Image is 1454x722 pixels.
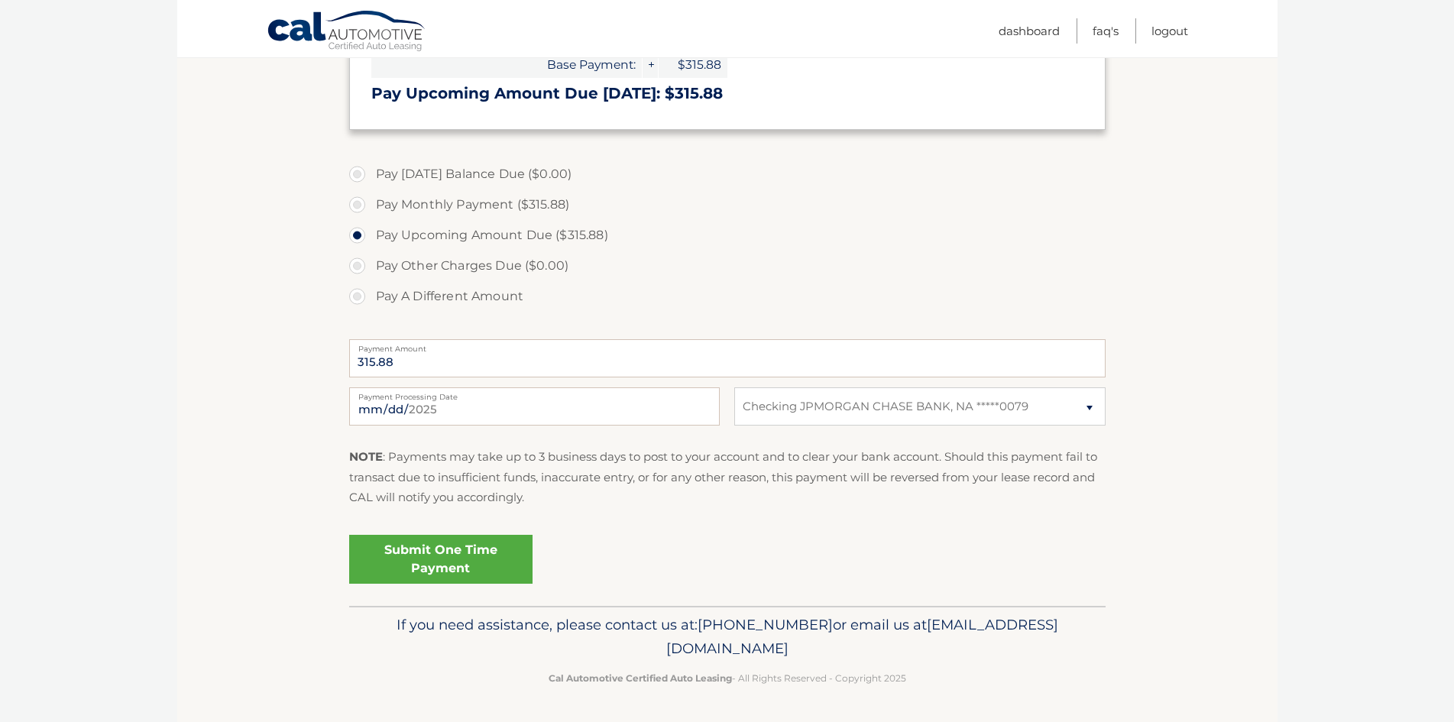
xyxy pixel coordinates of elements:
label: Pay Other Charges Due ($0.00) [349,251,1106,281]
h3: Pay Upcoming Amount Due [DATE]: $315.88 [371,84,1083,103]
a: Cal Automotive [267,10,427,54]
strong: Cal Automotive Certified Auto Leasing [549,672,732,684]
label: Pay A Different Amount [349,281,1106,312]
a: Dashboard [999,18,1060,44]
span: + [643,51,658,78]
strong: NOTE [349,449,383,464]
p: : Payments may take up to 3 business days to post to your account and to clear your bank account.... [349,447,1106,507]
input: Payment Date [349,387,720,426]
label: Pay Monthly Payment ($315.88) [349,189,1106,220]
a: Submit One Time Payment [349,535,533,584]
a: FAQ's [1093,18,1119,44]
label: Payment Processing Date [349,387,720,400]
label: Pay [DATE] Balance Due ($0.00) [349,159,1106,189]
p: If you need assistance, please contact us at: or email us at [359,613,1096,662]
p: - All Rights Reserved - Copyright 2025 [359,670,1096,686]
input: Payment Amount [349,339,1106,377]
span: Base Payment: [371,51,642,78]
a: Logout [1151,18,1188,44]
label: Payment Amount [349,339,1106,351]
label: Pay Upcoming Amount Due ($315.88) [349,220,1106,251]
span: $315.88 [659,51,727,78]
span: [PHONE_NUMBER] [698,616,833,633]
